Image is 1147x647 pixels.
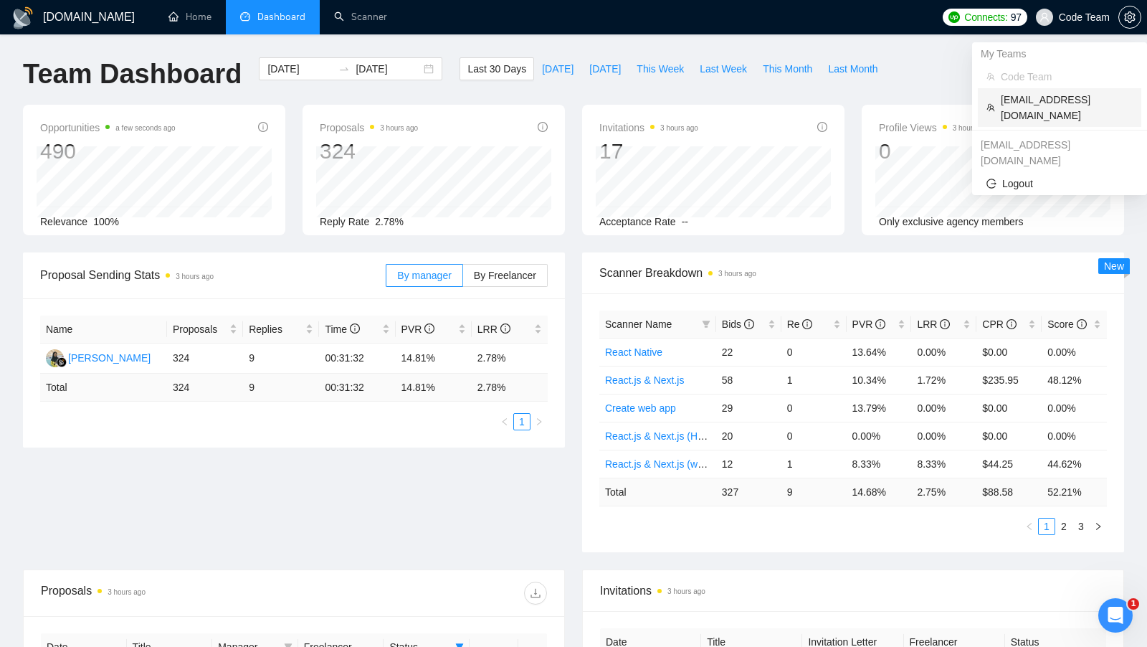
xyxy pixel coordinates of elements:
span: Score [1047,318,1086,330]
button: right [530,413,548,430]
span: 1 [1128,598,1139,610]
span: to [338,63,350,75]
span: filter [702,320,710,329]
a: 1 [1039,519,1055,534]
time: 3 hours ago [667,587,705,595]
img: F [46,349,64,367]
td: 22 [716,338,781,366]
span: Logout [986,176,1133,192]
span: left [1025,522,1034,531]
span: Reply Rate [320,216,369,227]
span: Bids [722,318,754,330]
td: 9 [243,344,319,374]
span: info-circle [538,122,548,132]
div: Proposals [41,582,294,605]
td: 20 [716,422,781,450]
td: 9 [243,374,319,402]
span: left [500,417,509,426]
span: dashboard [240,11,250,22]
div: 0 [879,138,991,165]
td: 8.33% [911,450,976,478]
span: This Week [637,61,684,77]
time: 3 hours ago [380,124,418,132]
img: logo [11,6,34,29]
span: 100% [93,216,119,227]
input: End date [356,61,421,77]
td: $235.95 [976,366,1042,394]
li: 1 [513,413,530,430]
span: PVR [401,323,435,335]
span: [EMAIL_ADDRESS][DOMAIN_NAME] [1001,92,1133,123]
td: 8.33% [847,450,912,478]
td: 10.34% [847,366,912,394]
td: 0.00% [911,394,976,422]
iframe: Intercom live chat [1098,598,1133,633]
time: 3 hours ago [718,270,756,278]
td: 14.81% [396,344,472,374]
th: Name [40,316,167,344]
span: Invitations [600,582,1106,600]
time: 3 hours ago [176,273,214,280]
td: 1 [781,450,847,478]
span: swap-right [338,63,350,75]
span: setting [1119,11,1141,23]
span: -- [682,216,688,227]
img: gigradar-bm.png [57,357,67,367]
td: 0.00% [847,422,912,450]
span: Code Team [1001,69,1133,85]
span: team [986,72,995,81]
li: 2 [1055,518,1072,535]
div: 324 [320,138,418,165]
span: PVR [852,318,886,330]
span: Proposals [173,321,227,337]
a: 1 [514,414,530,430]
td: 00:31:32 [319,344,395,374]
span: Only exclusive agency members [879,216,1024,227]
td: Total [599,478,716,506]
span: info-circle [424,323,434,334]
td: 2.75 % [911,478,976,506]
span: Replies [249,321,303,337]
div: 17 [599,138,698,165]
a: F[PERSON_NAME] [46,351,151,363]
button: download [524,582,547,605]
td: 2.78 % [472,374,548,402]
a: Create web app [605,402,676,414]
span: logout [986,179,996,189]
span: info-circle [940,319,950,329]
button: [DATE] [581,57,629,80]
td: 1.72% [911,366,976,394]
td: $0.00 [976,338,1042,366]
td: 0.00% [1042,338,1107,366]
a: homeHome [168,11,211,23]
td: 324 [167,344,243,374]
time: 3 hours ago [108,588,146,596]
td: 9 [781,478,847,506]
button: Last Week [692,57,755,80]
h1: Team Dashboard [23,57,242,91]
span: Profile Views [879,119,991,136]
span: info-circle [802,319,812,329]
a: 2 [1056,519,1072,534]
td: 327 [716,478,781,506]
li: Next Page [530,413,548,430]
span: Proposal Sending Stats [40,266,386,284]
button: This Week [629,57,692,80]
span: Time [325,323,359,335]
span: Relevance [40,216,87,227]
td: 0.00% [911,338,976,366]
td: 0.00% [1042,394,1107,422]
td: 44.62% [1042,450,1107,478]
li: 1 [1038,518,1055,535]
td: 0 [781,422,847,450]
a: React.js & Next.js (web3) [605,458,718,470]
button: setting [1118,6,1141,29]
td: 0.00% [1042,422,1107,450]
a: searchScanner [334,11,387,23]
li: 3 [1072,518,1090,535]
span: LRR [477,323,510,335]
div: 490 [40,138,176,165]
button: This Month [755,57,820,80]
span: Connects: [964,9,1007,25]
span: LRR [917,318,950,330]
